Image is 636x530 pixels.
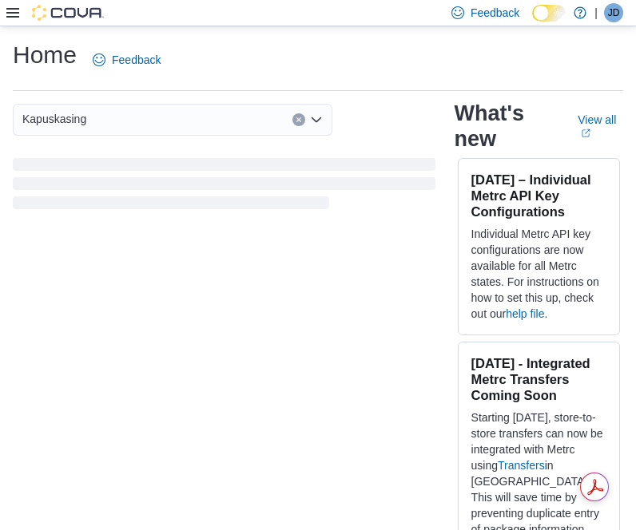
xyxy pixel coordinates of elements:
input: Dark Mode [532,5,566,22]
span: Loading [13,161,435,212]
button: Clear input [292,113,305,126]
span: Feedback [471,5,519,21]
h3: [DATE] - Integrated Metrc Transfers Coming Soon [471,355,606,403]
span: JD [608,3,620,22]
h2: What's new [455,101,559,152]
h1: Home [13,39,77,71]
span: Kapuskasing [22,109,86,129]
button: Open list of options [310,113,323,126]
svg: External link [581,129,590,138]
span: Feedback [112,52,161,68]
h3: [DATE] – Individual Metrc API Key Configurations [471,172,606,220]
img: Cova [32,5,104,21]
a: Transfers [498,459,545,472]
div: Jessica Dow [604,3,623,22]
a: View allExternal link [578,113,623,139]
p: Individual Metrc API key configurations are now available for all Metrc states. For instructions ... [471,226,606,322]
a: help file [506,307,544,320]
p: | [594,3,598,22]
a: Feedback [86,44,167,76]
